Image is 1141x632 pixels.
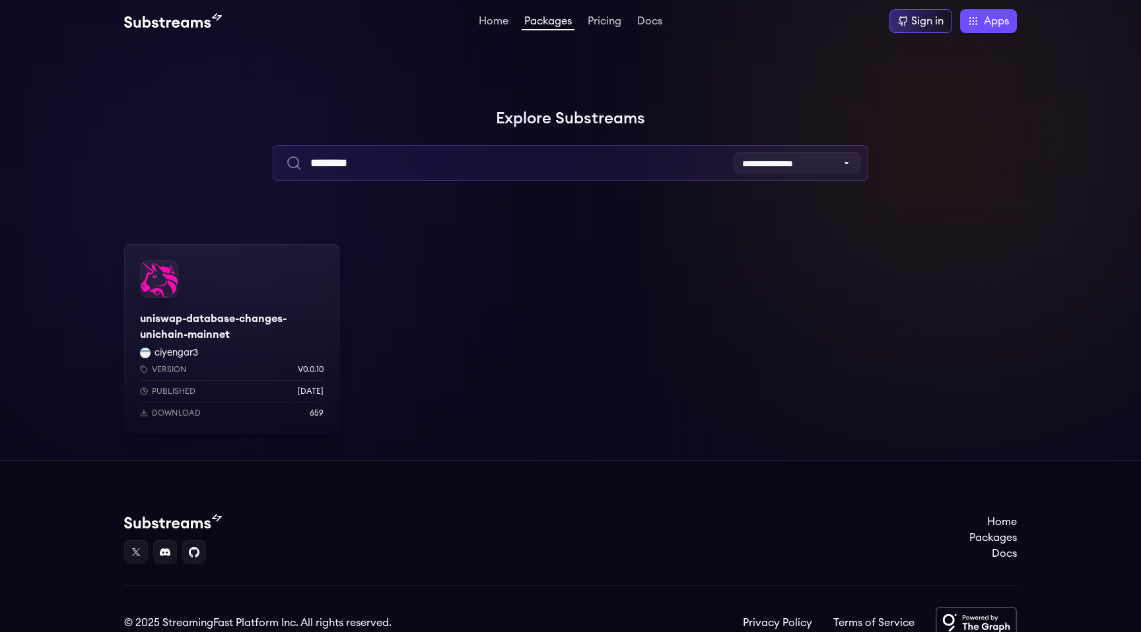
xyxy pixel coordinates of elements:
[124,615,392,631] div: © 2025 StreamingFast Platform Inc. All rights reserved.
[969,546,1017,561] a: Docs
[911,13,944,29] div: Sign in
[833,615,915,631] a: Terms of Service
[124,106,1017,132] h1: Explore Substreams
[152,386,195,396] p: Published
[585,16,624,29] a: Pricing
[124,244,339,434] a: uniswap-database-changes-unichain-mainnetuniswap-database-changes-unichain-mainnetciyengar3 ciyen...
[155,346,198,360] button: ciyengar3
[298,364,324,375] p: v0.0.10
[635,16,665,29] a: Docs
[969,530,1017,546] a: Packages
[743,615,812,631] a: Privacy Policy
[124,13,222,29] img: Substream's logo
[310,408,324,418] p: 659
[522,16,574,30] a: Packages
[476,16,511,29] a: Home
[124,514,222,530] img: Substream's logo
[298,386,324,396] p: [DATE]
[969,514,1017,530] a: Home
[152,364,187,375] p: Version
[152,408,201,418] p: Download
[889,9,952,33] a: Sign in
[984,13,1009,29] span: Apps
